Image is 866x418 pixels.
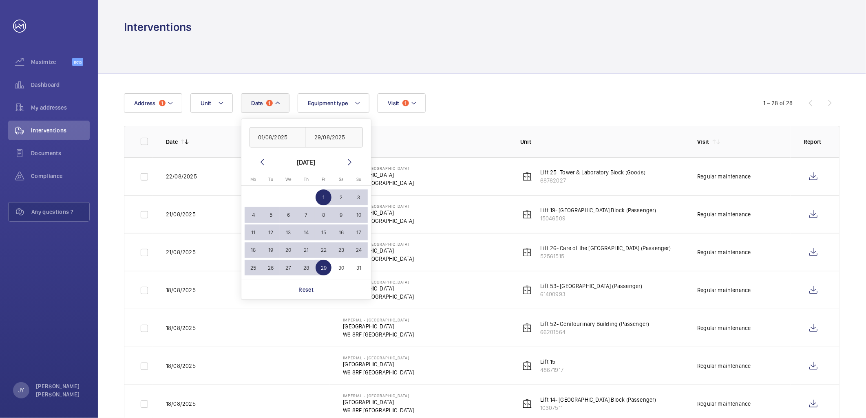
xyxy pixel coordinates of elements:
[764,99,793,107] div: 1 – 28 of 28
[343,317,414,322] p: Imperial - [GEOGRAPHIC_DATA]
[315,189,332,206] button: August 1, 2025
[306,127,363,147] input: DD/MM/YYYY
[350,259,368,277] button: August 31, 2025
[280,241,297,259] button: August 20, 2025
[343,242,414,246] p: Imperial - [GEOGRAPHIC_DATA]
[166,248,196,256] p: 21/08/2025
[343,171,414,179] p: [GEOGRAPHIC_DATA]
[522,361,532,371] img: elevator.svg
[201,100,211,106] span: Unit
[304,177,309,182] span: Th
[298,242,314,258] span: 21
[540,176,645,185] p: 68762027
[350,206,368,224] button: August 10, 2025
[540,320,649,328] p: Lift 52- Genitourinary Building (Passenger)
[245,259,262,277] button: August 25, 2025
[332,206,350,224] button: August 9, 2025
[159,100,166,106] span: 1
[285,177,292,182] span: We
[350,189,368,206] button: August 3, 2025
[540,328,649,336] p: 66201564
[263,207,279,223] span: 5
[388,100,399,106] span: Visit
[315,224,332,241] button: August 15, 2025
[343,204,414,209] p: Imperial - [GEOGRAPHIC_DATA]
[343,293,414,301] p: W6 8RF [GEOGRAPHIC_DATA]
[540,404,656,412] p: 10307511
[334,242,349,258] span: 23
[316,242,331,258] span: 22
[343,138,507,146] p: Address
[540,244,671,252] p: Lift 26- Care of the [GEOGRAPHIC_DATA] (Passenger)
[356,177,361,182] span: Su
[31,149,90,157] span: Documents
[263,260,279,276] span: 26
[280,259,297,277] button: August 27, 2025
[334,207,349,223] span: 9
[72,58,83,66] span: Beta
[166,210,196,218] p: 21/08/2025
[298,207,314,223] span: 7
[241,93,289,113] button: Date1
[281,224,296,240] span: 13
[262,259,280,277] button: August 26, 2025
[351,189,367,205] span: 3
[343,398,414,406] p: [GEOGRAPHIC_DATA]
[124,20,192,35] h1: Interventions
[281,242,296,258] span: 20
[522,209,532,219] img: elevator.svg
[332,189,350,206] button: August 2, 2025
[343,179,414,187] p: W6 8RF [GEOGRAPHIC_DATA]
[262,241,280,259] button: August 19, 2025
[540,252,671,260] p: 52561515
[332,241,350,259] button: August 23, 2025
[351,260,367,276] span: 31
[540,214,656,222] p: 15046509
[297,206,315,224] button: August 7, 2025
[540,206,656,214] p: Lift 19- [GEOGRAPHIC_DATA] Block (Passenger)
[245,206,262,224] button: August 4, 2025
[540,396,656,404] p: Lift 14- [GEOGRAPHIC_DATA] Block (Passenger)
[522,247,532,257] img: elevator.svg
[297,259,315,277] button: August 28, 2025
[351,224,367,240] span: 17
[402,100,409,106] span: 1
[343,406,414,414] p: W6 8RF [GEOGRAPHIC_DATA]
[280,224,297,241] button: August 13, 2025
[308,100,348,106] span: Equipment type
[522,172,532,181] img: elevator.svg
[250,127,307,147] input: DD/MM/YYYY
[263,224,279,240] span: 12
[804,138,823,146] p: Report
[31,208,89,216] span: Any questions ?
[298,286,314,294] p: Reset
[697,172,751,180] div: Regular maintenance
[250,177,256,182] span: Mo
[31,81,90,89] span: Dashboard
[343,217,414,225] p: W6 8RF [GEOGRAPHIC_DATA]
[334,189,349,205] span: 2
[31,103,90,112] span: My addresses
[245,207,261,223] span: 4
[297,241,315,259] button: August 21, 2025
[540,366,563,374] p: 48671917
[351,207,367,223] span: 10
[697,286,751,294] div: Regular maintenance
[245,242,261,258] span: 18
[315,206,332,224] button: August 8, 2025
[245,224,261,240] span: 11
[316,189,331,205] span: 1
[343,355,414,360] p: Imperial - [GEOGRAPHIC_DATA]
[36,382,85,398] p: [PERSON_NAME] [PERSON_NAME]
[540,168,645,176] p: Lift 25- Tower & Laboratory Block (Goods)
[522,285,532,295] img: elevator.svg
[332,224,350,241] button: August 16, 2025
[245,260,261,276] span: 25
[281,207,296,223] span: 6
[251,100,263,106] span: Date
[343,368,414,376] p: W6 8RF [GEOGRAPHIC_DATA]
[315,241,332,259] button: August 22, 2025
[263,242,279,258] span: 19
[522,323,532,333] img: elevator.svg
[343,166,414,171] p: Imperial - [GEOGRAPHIC_DATA]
